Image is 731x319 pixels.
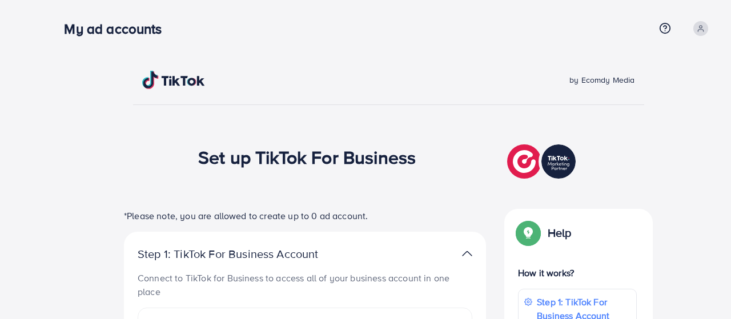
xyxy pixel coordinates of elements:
[462,245,472,262] img: TikTok partner
[124,209,486,223] p: *Please note, you are allowed to create up to 0 ad account.
[507,142,579,181] img: TikTok partner
[142,71,205,89] img: TikTok
[518,223,539,243] img: Popup guide
[548,226,572,240] p: Help
[198,146,416,168] h1: Set up TikTok For Business
[569,74,634,86] span: by Ecomdy Media
[138,247,355,261] p: Step 1: TikTok For Business Account
[64,21,171,37] h3: My ad accounts
[518,266,637,280] p: How it works?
